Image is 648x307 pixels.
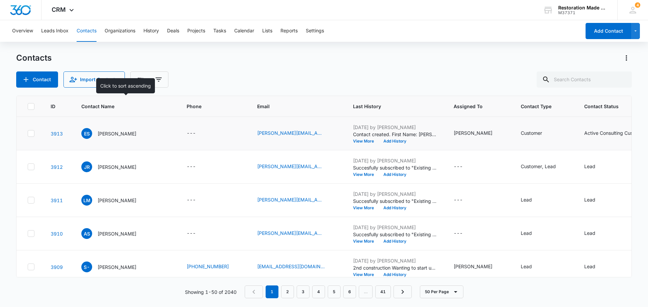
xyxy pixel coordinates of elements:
[521,263,532,270] div: Lead
[584,103,648,110] span: Contact Status
[98,197,136,204] p: [PERSON_NAME]
[353,131,437,138] p: Contact created. First Name: [PERSON_NAME] Last Name: [PERSON_NAME] Email: [PERSON_NAME][EMAIL_AD...
[257,263,325,270] a: [EMAIL_ADDRESS][DOMAIN_NAME]
[584,196,607,204] div: Contact Status - Lead - Select to Edit Field
[521,129,554,137] div: Contact Type - Customer - Select to Edit Field
[521,229,532,237] div: Lead
[379,139,411,143] button: Add History
[81,195,148,206] div: Contact Name - Lawrence Malinao - Select to Edit Field
[353,139,379,143] button: View More
[353,273,379,277] button: View More
[454,129,492,136] div: [PERSON_NAME]
[81,195,92,206] span: LM
[187,163,196,171] div: ---
[521,229,544,238] div: Contact Type - Lead - Select to Edit Field
[41,20,69,42] button: Leads Inbox
[16,71,58,88] button: Add Contact
[521,196,532,203] div: Lead
[353,124,437,131] p: [DATE] by [PERSON_NAME]
[98,163,136,171] p: [PERSON_NAME]
[584,163,595,170] div: Lead
[257,229,337,238] div: Email - ashton@reconstructsc.com - Select to Edit Field
[81,161,92,172] span: JR
[187,103,231,110] span: Phone
[454,229,475,238] div: Assigned To - - Select to Edit Field
[353,164,437,171] p: Succesfully subscribed to "Existing Clients".
[297,285,309,298] a: Page 3
[167,20,179,42] button: Deals
[51,103,55,110] span: ID
[635,2,640,8] div: notifications count
[454,163,463,171] div: ---
[281,285,294,298] a: Page 2
[394,285,412,298] a: Next Page
[521,163,556,170] div: Customer, Lead
[187,229,208,238] div: Phone - - Select to Edit Field
[584,229,595,237] div: Lead
[257,229,325,237] a: [PERSON_NAME][EMAIL_ADDRESS][DOMAIN_NAME]
[266,285,278,298] em: 1
[537,71,632,88] input: Search Contacts
[379,273,411,277] button: Add History
[16,53,52,63] h1: Contacts
[521,103,558,110] span: Contact Type
[12,20,33,42] button: Overview
[81,228,148,239] div: Contact Name - Ashton Scott - Select to Edit Field
[521,196,544,204] div: Contact Type - Lead - Select to Edit Field
[306,20,324,42] button: Settings
[353,264,437,271] p: 2nd construction Wanting to start up a 2nd company for Water Damage Company Wants his son [DEMOGR...
[51,264,63,270] a: Navigate to contact details page for Shahid - Vlad
[98,264,136,271] p: [PERSON_NAME]
[379,239,411,243] button: Add History
[187,196,208,204] div: Phone - - Select to Edit Field
[584,196,595,203] div: Lead
[262,20,272,42] button: Lists
[353,239,379,243] button: View More
[98,230,136,237] p: [PERSON_NAME]
[353,224,437,231] p: [DATE] by [PERSON_NAME]
[81,161,148,172] div: Contact Name - Jeremy Roth - Select to Edit Field
[187,129,208,137] div: Phone - - Select to Edit Field
[280,20,298,42] button: Reports
[328,285,341,298] a: Page 5
[52,6,66,13] span: CRM
[51,131,63,136] a: Navigate to contact details page for Erron Slade
[234,20,254,42] button: Calendar
[96,78,155,93] div: Click to sort ascending
[185,288,237,296] p: Showing 1-50 of 2040
[635,2,640,8] span: 4
[257,263,337,271] div: Email - sarconstruction01@gmail.com - Select to Edit Field
[105,20,135,42] button: Organizations
[143,20,159,42] button: History
[81,128,92,139] span: ES
[245,285,412,298] nav: Pagination
[98,130,136,137] p: [PERSON_NAME]
[187,163,208,171] div: Phone - - Select to Edit Field
[81,103,161,110] span: Contact Name
[353,206,379,210] button: View More
[353,157,437,164] p: [DATE] by [PERSON_NAME]
[353,173,379,177] button: View More
[584,263,607,271] div: Contact Status - Lead - Select to Edit Field
[81,228,92,239] span: AS
[621,53,632,63] button: Actions
[81,262,148,272] div: Contact Name - Shahid - Vlad - Select to Edit Field
[77,20,97,42] button: Contacts
[187,129,196,137] div: ---
[420,285,463,298] button: 50 Per Page
[130,71,168,88] button: Filters
[454,129,505,137] div: Assigned To - Gregg Sargent - Select to Edit Field
[187,263,241,271] div: Phone - (951) 941-4999 - Select to Edit Field
[257,163,325,170] a: [PERSON_NAME][EMAIL_ADDRESS][DOMAIN_NAME]
[521,163,568,171] div: Contact Type - Customer, Lead - Select to Edit Field
[257,196,325,203] a: [PERSON_NAME][EMAIL_ADDRESS][DOMAIN_NAME]
[558,5,607,10] div: account name
[353,197,437,205] p: Succesfully subscribed to "Existing Clients".
[521,129,542,136] div: Customer
[213,20,226,42] button: Tasks
[584,163,607,171] div: Contact Status - Lead - Select to Edit Field
[257,103,327,110] span: Email
[353,190,437,197] p: [DATE] by [PERSON_NAME]
[187,196,196,204] div: ---
[379,173,411,177] button: Add History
